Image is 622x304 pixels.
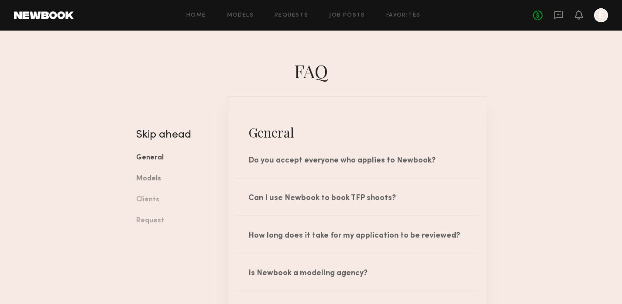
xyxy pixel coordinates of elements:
a: Job Posts [329,13,365,18]
a: Models [227,13,254,18]
div: Do you accept everyone who applies to Newbook? [227,141,486,178]
a: Request [136,211,214,231]
a: Home [186,13,206,18]
a: Clients [136,190,214,211]
a: Requests [275,13,308,18]
h4: Skip ahead [136,130,214,140]
div: Is Newbook a modeling agency? [227,254,486,290]
a: General [136,148,214,169]
div: How long does it take for my application to be reviewed? [227,216,486,253]
h1: faq [130,59,493,83]
a: Favorites [386,13,421,18]
a: Models [136,169,214,190]
a: E [594,8,608,22]
h4: General [227,124,486,141]
div: Can I use Newbook to book TFP shoots? [227,179,486,215]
